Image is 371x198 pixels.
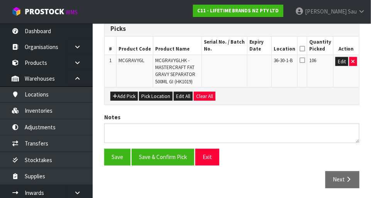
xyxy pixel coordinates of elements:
label: Notes [104,113,120,121]
th: Quantity Picked [307,37,333,55]
small: WMS [66,8,78,16]
button: Edit [335,57,348,66]
span: [PERSON_NAME] [305,8,347,15]
span: 1 [109,57,112,64]
span: Sau [348,8,357,15]
span: MCGRAVYGLHK -MASTERCRAFT FAT GRAVY SEPARATOR 500ML GI (HK1019) [155,57,195,85]
img: cube-alt.png [12,7,21,16]
button: Add Pick [110,92,138,101]
button: Save [104,149,130,166]
button: Pick Location [139,92,173,101]
th: # [105,37,117,55]
th: Location [271,37,297,55]
span: MCGRAVYGL [119,57,144,64]
th: Action [333,37,359,55]
th: Product Name [153,37,202,55]
button: Save & Confirm Pick [132,149,194,166]
th: Expiry Date [247,37,272,55]
th: Serial No. / Batch No. [202,37,247,55]
button: Exit [195,149,219,166]
button: Edit All [174,92,193,101]
h3: Picks [110,25,353,32]
button: Clear All [194,92,215,101]
span: ProStock [25,7,64,17]
button: Next [325,171,359,188]
th: Product Code [117,37,153,55]
span: 36-30-1-B [274,57,293,64]
strong: C11 - LIFETIME BRANDS NZ PTY LTD [197,7,279,14]
a: C11 - LIFETIME BRANDS NZ PTY LTD [193,5,283,17]
span: 106 [309,57,316,64]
